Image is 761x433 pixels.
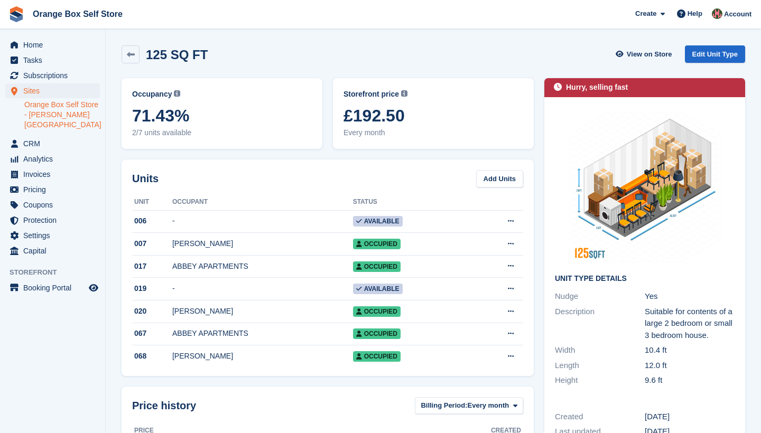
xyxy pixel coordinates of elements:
div: ABBEY APARTMENTS [172,328,353,339]
div: Created [555,411,645,423]
div: Suitable for contents of a large 2 bedroom or small 3 bedroom house. [645,306,735,342]
span: Occupied [353,328,401,339]
div: 007 [132,238,172,249]
span: Analytics [23,152,87,166]
span: Home [23,37,87,52]
a: menu [5,182,100,197]
div: [PERSON_NAME] [172,238,353,249]
img: 125sqft.jpg [565,108,724,266]
span: Invoices [23,167,87,182]
a: Orange Box Self Store - [PERSON_NAME][GEOGRAPHIC_DATA] [24,100,100,130]
span: 71.43% [132,106,312,125]
span: Booking Portal [23,280,87,295]
span: Available [353,216,403,227]
h2: Units [132,171,159,186]
span: Storefront [10,267,105,278]
span: Occupied [353,306,401,317]
a: Add Units [476,170,523,187]
div: 12.0 ft [645,360,735,372]
a: menu [5,37,100,52]
a: menu [5,228,100,243]
a: menu [5,152,100,166]
th: Occupant [172,194,353,211]
span: Create [635,8,656,19]
h2: 125 SQ FT [146,48,208,62]
div: 020 [132,306,172,317]
div: Description [555,306,645,342]
a: Orange Box Self Store [29,5,127,23]
span: Pricing [23,182,87,197]
div: ABBEY APARTMENTS [172,261,353,272]
a: menu [5,53,100,68]
div: 017 [132,261,172,272]
span: CRM [23,136,87,151]
a: menu [5,167,100,182]
a: View on Store [615,45,676,63]
th: Unit [132,194,172,211]
span: Capital [23,243,87,258]
a: menu [5,280,100,295]
span: 2/7 units available [132,127,312,138]
span: Settings [23,228,87,243]
a: menu [5,213,100,228]
span: Every month [468,400,509,411]
span: Price history [132,398,196,413]
div: 9.6 ft [645,374,735,387]
a: menu [5,243,100,258]
a: Preview store [87,281,100,294]
a: menu [5,197,100,212]
a: menu [5,68,100,83]
div: 10.4 ft [645,344,735,356]
img: icon-info-grey-7440780725fd019a000dd9b08b2336e03edf1995a4989e88bcd33f0948082b44.svg [401,90,407,97]
span: Storefront price [344,89,399,100]
div: Length [555,360,645,372]
div: [PERSON_NAME] [172,351,353,362]
img: icon-info-grey-7440780725fd019a000dd9b08b2336e03edf1995a4989e88bcd33f0948082b44.svg [174,90,180,97]
div: Yes [645,290,735,303]
img: stora-icon-8386f47178a22dfd0bd8f6a31ec36ba5ce8667c1dd55bd0f319d3a0aa187defe.svg [8,6,24,22]
span: View on Store [627,49,672,60]
span: Available [353,284,403,294]
div: 019 [132,283,172,294]
div: 006 [132,215,172,227]
div: 067 [132,328,172,339]
div: Height [555,374,645,387]
div: Nudge [555,290,645,303]
span: Every month [344,127,523,138]
a: Edit Unit Type [685,45,745,63]
span: Subscriptions [23,68,87,83]
span: Account [724,9,751,20]
span: Tasks [23,53,87,68]
span: Coupons [23,197,87,212]
button: Billing Period: Every month [415,397,523,415]
span: £192.50 [344,106,523,125]
span: Billing Period: [421,400,467,411]
h2: Unit Type details [555,275,735,283]
span: Occupied [353,261,401,272]
img: David Clark [712,8,722,19]
div: 068 [132,351,172,362]
span: Sites [23,83,87,98]
div: Hurry, selling fast [566,82,628,93]
div: Width [555,344,645,356]
th: Status [353,194,471,211]
span: Occupied [353,239,401,249]
a: menu [5,83,100,98]
span: Occupancy [132,89,172,100]
td: - [172,278,353,300]
div: [DATE] [645,411,735,423]
div: [PERSON_NAME] [172,306,353,317]
span: Protection [23,213,87,228]
span: Help [688,8,702,19]
td: - [172,210,353,233]
span: Occupied [353,351,401,362]
a: menu [5,136,100,151]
